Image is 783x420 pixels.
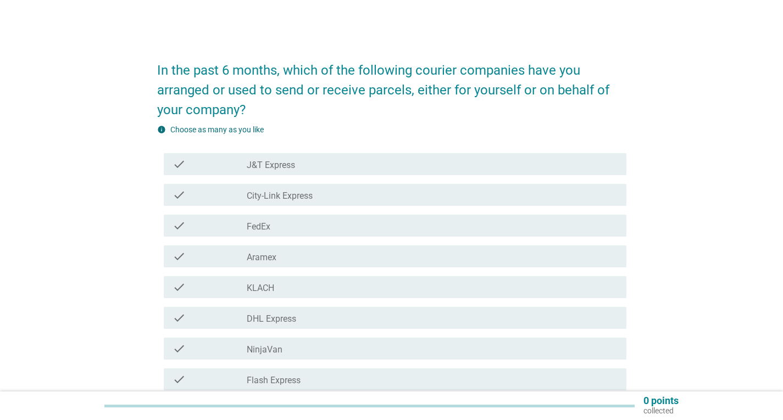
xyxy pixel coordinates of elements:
[173,219,186,232] i: check
[247,313,296,324] label: DHL Express
[247,191,313,201] label: City-Link Express
[157,49,626,120] h2: In the past 6 months, which of the following courier companies have you arranged or used to send ...
[247,160,295,171] label: J&T Express
[247,221,270,232] label: FedEx
[173,373,186,386] i: check
[173,250,186,263] i: check
[173,311,186,324] i: check
[173,188,186,201] i: check
[157,125,166,134] i: info
[247,252,276,263] label: Aramex
[173,158,186,171] i: check
[247,375,301,386] label: Flash Express
[173,342,186,355] i: check
[643,396,679,406] p: 0 points
[643,406,679,416] p: collected
[170,125,264,134] label: Choose as many as you like
[173,281,186,294] i: check
[247,344,282,355] label: NinjaVan
[247,283,274,294] label: KLACH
